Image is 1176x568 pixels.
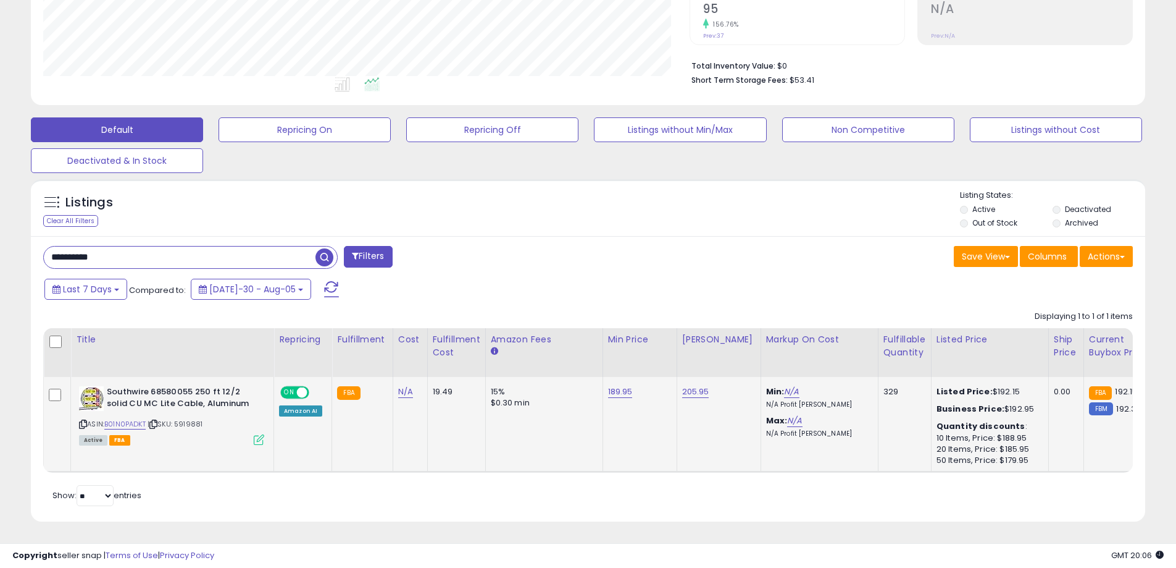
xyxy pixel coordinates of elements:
[191,279,311,300] button: [DATE]-30 - Aug-05
[1020,246,1078,267] button: Columns
[1054,333,1078,359] div: Ship Price
[1065,204,1111,214] label: Deactivated
[281,388,297,398] span: ON
[608,386,633,398] a: 189.95
[972,218,1017,228] label: Out of Stock
[1089,386,1112,400] small: FBA
[433,386,476,397] div: 19.49
[1028,250,1067,263] span: Columns
[703,2,904,19] h2: 95
[209,283,296,295] span: [DATE]-30 - Aug-05
[936,403,1004,415] b: Business Price:
[594,117,766,142] button: Listings without Min/Max
[1054,386,1074,397] div: 0.00
[608,333,672,346] div: Min Price
[936,433,1039,444] div: 10 Items, Price: $188.95
[936,455,1039,466] div: 50 Items, Price: $179.95
[883,333,926,359] div: Fulfillable Quantity
[766,333,873,346] div: Markup on Cost
[691,61,775,71] b: Total Inventory Value:
[148,419,202,429] span: | SKU: 5919881
[954,246,1018,267] button: Save View
[766,386,785,397] b: Min:
[433,333,480,359] div: Fulfillment Cost
[106,549,158,561] a: Terms of Use
[44,279,127,300] button: Last 7 Days
[936,333,1043,346] div: Listed Price
[307,388,327,398] span: OFF
[107,386,257,412] b: Southwire 68580055 250 ft 12/2 solid CU MC Lite Cable, Aluminum
[52,490,141,501] span: Show: entries
[12,549,57,561] strong: Copyright
[76,333,269,346] div: Title
[1035,311,1133,323] div: Displaying 1 to 1 of 1 items
[279,333,327,346] div: Repricing
[972,204,995,214] label: Active
[79,435,107,446] span: All listings currently available for purchase on Amazon
[491,346,498,357] small: Amazon Fees.
[761,328,878,377] th: The percentage added to the cost of goods (COGS) that forms the calculator for Min & Max prices.
[936,404,1039,415] div: $192.95
[766,415,788,426] b: Max:
[43,215,98,227] div: Clear All Filters
[931,32,955,40] small: Prev: N/A
[398,386,413,398] a: N/A
[12,550,214,562] div: seller snap | |
[406,117,578,142] button: Repricing Off
[491,333,598,346] div: Amazon Fees
[79,386,264,444] div: ASIN:
[936,386,993,397] b: Listed Price:
[1089,333,1153,359] div: Current Buybox Price
[784,386,799,398] a: N/A
[31,117,203,142] button: Default
[790,74,814,86] span: $53.41
[883,386,922,397] div: 329
[1116,403,1141,415] span: 192.34
[936,444,1039,455] div: 20 Items, Price: $185.95
[398,333,422,346] div: Cost
[491,386,593,397] div: 15%
[63,283,112,295] span: Last 7 Days
[160,549,214,561] a: Privacy Policy
[682,333,756,346] div: [PERSON_NAME]
[491,397,593,409] div: $0.30 min
[279,405,322,417] div: Amazon AI
[344,246,392,268] button: Filters
[709,20,739,29] small: 156.76%
[782,117,954,142] button: Non Competitive
[936,386,1039,397] div: $192.15
[1065,218,1098,228] label: Archived
[1111,549,1164,561] span: 2025-08-13 20:06 GMT
[31,148,203,173] button: Deactivated & In Stock
[337,386,360,400] small: FBA
[104,419,146,430] a: B01N0PADKT
[129,284,186,296] span: Compared to:
[682,386,709,398] a: 205.95
[960,190,1145,201] p: Listing States:
[79,386,104,411] img: 619purkELnL._SL40_.jpg
[1080,246,1133,267] button: Actions
[970,117,1142,142] button: Listings without Cost
[766,430,869,438] p: N/A Profit [PERSON_NAME]
[219,117,391,142] button: Repricing On
[787,415,802,427] a: N/A
[931,2,1132,19] h2: N/A
[936,421,1039,432] div: :
[936,420,1025,432] b: Quantity discounts
[691,75,788,85] b: Short Term Storage Fees:
[1089,402,1113,415] small: FBM
[1115,386,1137,397] span: 192.15
[703,32,724,40] small: Prev: 37
[65,194,113,211] h5: Listings
[109,435,130,446] span: FBA
[766,401,869,409] p: N/A Profit [PERSON_NAME]
[691,57,1124,72] li: $0
[337,333,387,346] div: Fulfillment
